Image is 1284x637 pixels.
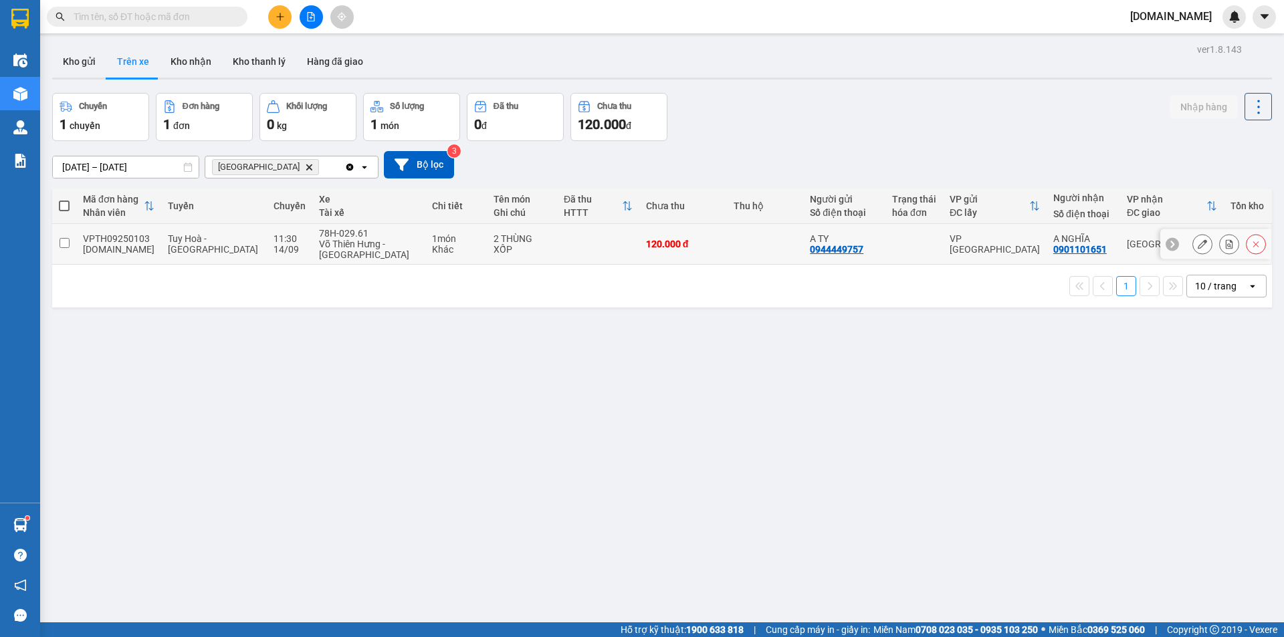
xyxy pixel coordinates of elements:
[56,12,65,21] span: search
[274,233,306,244] div: 11:30
[1120,188,1224,224] th: Toggle SortBy
[810,244,863,255] div: 0944449757
[286,102,327,111] div: Khối lượng
[13,154,27,168] img: solution-icon
[494,207,550,218] div: Ghi chú
[1155,622,1157,637] span: |
[222,45,296,78] button: Kho thanh lý
[344,162,355,172] svg: Clear all
[11,9,29,29] img: logo-vxr
[52,93,149,141] button: Chuyến1chuyến
[1116,276,1136,296] button: 1
[163,116,171,132] span: 1
[319,228,419,239] div: 78H-029.61
[1041,627,1045,632] span: ⚪️
[1053,244,1107,255] div: 0901101651
[892,194,936,205] div: Trạng thái
[277,120,287,131] span: kg
[268,5,292,29] button: plus
[1195,279,1237,293] div: 10 / trang
[916,624,1038,635] strong: 0708 023 035 - 0935 103 250
[1053,233,1113,244] div: A NGHĨA
[494,194,550,205] div: Tên món
[892,207,936,218] div: hóa đơn
[363,93,460,141] button: Số lượng1món
[53,156,199,178] input: Select a date range.
[319,207,419,218] div: Tài xế
[274,244,306,255] div: 14/09
[686,624,744,635] strong: 1900 633 818
[319,239,419,260] div: Võ Thiên Hưng - [GEOGRAPHIC_DATA]
[370,116,378,132] span: 1
[474,116,481,132] span: 0
[1170,95,1238,119] button: Nhập hàng
[557,188,639,224] th: Toggle SortBy
[60,116,67,132] span: 1
[1197,42,1242,57] div: ver 1.8.143
[432,244,480,255] div: Khác
[296,45,374,78] button: Hàng đã giao
[300,5,323,29] button: file-add
[183,102,219,111] div: Đơn hàng
[1259,11,1271,23] span: caret-down
[13,120,27,134] img: warehouse-icon
[564,194,622,205] div: Đã thu
[156,93,253,141] button: Đơn hàng1đơn
[13,87,27,101] img: warehouse-icon
[274,201,306,211] div: Chuyến
[168,233,258,255] span: Tuy Hoà - [GEOGRAPHIC_DATA]
[14,609,27,622] span: message
[74,9,231,24] input: Tìm tên, số ĐT hoặc mã đơn
[621,622,744,637] span: Hỗ trợ kỹ thuật:
[14,579,27,592] span: notification
[168,201,260,211] div: Tuyến
[52,45,106,78] button: Kho gửi
[1228,11,1241,23] img: icon-new-feature
[1049,622,1145,637] span: Miền Bắc
[319,194,419,205] div: Xe
[25,516,29,520] sup: 1
[76,188,161,224] th: Toggle SortBy
[218,162,300,172] span: Nha Trang
[390,102,424,111] div: Số lượng
[950,194,1029,205] div: VP gửi
[384,151,454,178] button: Bộ lọc
[467,93,564,141] button: Đã thu0đ
[578,116,626,132] span: 120.000
[873,622,1038,637] span: Miền Nam
[626,120,631,131] span: đ
[212,159,319,175] span: Nha Trang, close by backspace
[481,120,487,131] span: đ
[810,194,879,205] div: Người gửi
[79,102,107,111] div: Chuyến
[359,162,370,172] svg: open
[173,120,190,131] span: đơn
[70,120,100,131] span: chuyến
[447,144,461,158] sup: 3
[83,233,154,244] div: VPTH09250103
[1210,625,1219,634] span: copyright
[330,5,354,29] button: aim
[1127,207,1206,218] div: ĐC giao
[13,53,27,68] img: warehouse-icon
[1230,201,1264,211] div: Tồn kho
[1053,193,1113,203] div: Người nhận
[1127,194,1206,205] div: VP nhận
[1087,624,1145,635] strong: 0369 525 060
[950,233,1040,255] div: VP [GEOGRAPHIC_DATA]
[432,201,480,211] div: Chi tiết
[267,116,274,132] span: 0
[337,12,346,21] span: aim
[570,93,667,141] button: Chưa thu120.000đ
[322,160,323,174] input: Selected Nha Trang.
[305,163,313,171] svg: Delete
[646,201,721,211] div: Chưa thu
[810,233,879,244] div: A TY
[83,207,144,218] div: Nhân viên
[943,188,1047,224] th: Toggle SortBy
[83,244,154,255] div: tu.bb
[306,12,316,21] span: file-add
[83,194,144,205] div: Mã đơn hàng
[276,12,285,21] span: plus
[597,102,631,111] div: Chưa thu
